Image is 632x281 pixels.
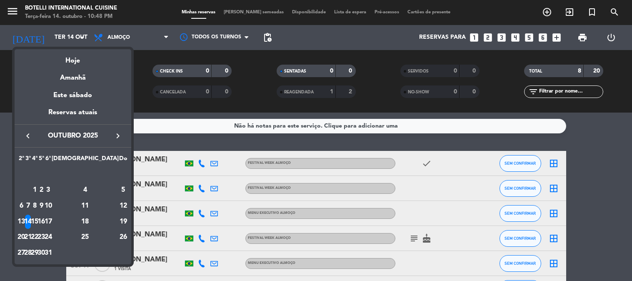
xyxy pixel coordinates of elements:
[25,154,31,167] th: Terça-feira
[119,229,128,245] td: 26 de outubro de 2025
[15,107,131,124] div: Reservas atuais
[23,131,33,141] i: keyboard_arrow_left
[52,229,119,245] td: 25 de outubro de 2025
[45,229,52,245] td: 24 de outubro de 2025
[38,154,45,167] th: Quinta-feira
[31,182,38,198] td: 1 de outubro de 2025
[119,198,128,214] td: 12 de outubro de 2025
[38,230,45,244] div: 23
[119,199,127,213] div: 12
[38,215,45,229] div: 16
[15,49,131,66] div: Hoje
[52,198,119,214] td: 11 de outubro de 2025
[45,198,52,214] td: 10 de outubro de 2025
[18,215,25,229] div: 13
[45,245,52,261] td: 31 de outubro de 2025
[55,183,115,197] div: 4
[32,199,38,213] div: 8
[20,130,35,141] button: keyboard_arrow_left
[18,167,128,183] td: OUT
[18,230,25,244] div: 20
[55,230,115,244] div: 25
[15,66,131,83] div: Amanhã
[119,154,128,167] th: Domingo
[45,230,51,244] div: 24
[25,199,31,213] div: 7
[38,246,45,260] div: 30
[110,130,125,141] button: keyboard_arrow_right
[32,215,38,229] div: 15
[119,230,127,244] div: 26
[18,214,25,230] td: 13 de outubro de 2025
[25,214,31,230] td: 14 de outubro de 2025
[52,182,119,198] td: 4 de outubro de 2025
[25,198,31,214] td: 7 de outubro de 2025
[18,245,25,261] td: 27 de outubro de 2025
[35,130,110,141] span: outubro 2025
[119,183,127,197] div: 5
[38,245,45,261] td: 30 de outubro de 2025
[38,229,45,245] td: 23 de outubro de 2025
[31,245,38,261] td: 29 de outubro de 2025
[45,183,51,197] div: 3
[25,245,31,261] td: 28 de outubro de 2025
[45,214,52,230] td: 17 de outubro de 2025
[55,215,115,229] div: 18
[25,246,31,260] div: 28
[18,198,25,214] td: 6 de outubro de 2025
[38,182,45,198] td: 2 de outubro de 2025
[45,215,51,229] div: 17
[113,131,123,141] i: keyboard_arrow_right
[31,198,38,214] td: 8 de outubro de 2025
[38,183,45,197] div: 2
[38,214,45,230] td: 16 de outubro de 2025
[55,199,115,213] div: 11
[18,229,25,245] td: 20 de outubro de 2025
[119,215,127,229] div: 19
[38,199,45,213] div: 9
[18,246,25,260] div: 27
[32,246,38,260] div: 29
[31,214,38,230] td: 15 de outubro de 2025
[119,182,128,198] td: 5 de outubro de 2025
[15,84,131,107] div: Este sábado
[52,154,119,167] th: Sábado
[32,183,38,197] div: 1
[31,154,38,167] th: Quarta-feira
[45,199,51,213] div: 10
[119,214,128,230] td: 19 de outubro de 2025
[18,199,25,213] div: 6
[25,230,31,244] div: 21
[25,229,31,245] td: 21 de outubro de 2025
[18,154,25,167] th: Segunda-feira
[45,246,51,260] div: 31
[38,198,45,214] td: 9 de outubro de 2025
[45,154,52,167] th: Sexta-feira
[52,214,119,230] td: 18 de outubro de 2025
[25,215,31,229] div: 14
[32,230,38,244] div: 22
[31,229,38,245] td: 22 de outubro de 2025
[45,182,52,198] td: 3 de outubro de 2025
